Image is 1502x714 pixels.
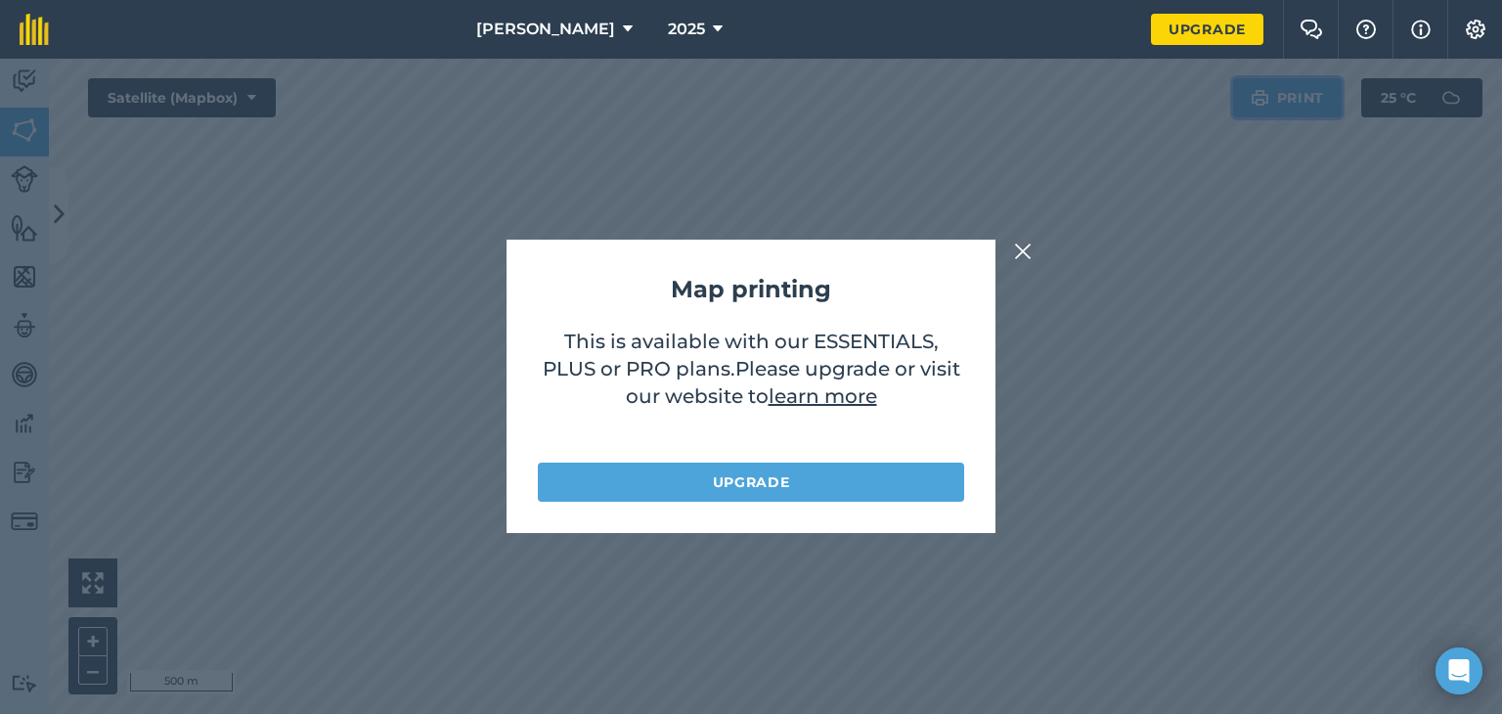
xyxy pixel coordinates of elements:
[1014,240,1032,263] img: svg+xml;base64,PHN2ZyB4bWxucz0iaHR0cDovL3d3dy53My5vcmcvMjAwMC9zdmciIHdpZHRoPSIyMiIgaGVpZ2h0PSIzMC...
[538,328,964,443] p: This is available with our ESSENTIALS, PLUS or PRO plans .
[769,384,877,408] a: learn more
[538,271,964,308] h2: Map printing
[626,357,960,408] span: Please upgrade or visit our website to
[20,14,49,45] img: fieldmargin Logo
[1436,647,1482,694] div: Open Intercom Messenger
[1464,20,1487,39] img: A cog icon
[476,18,615,41] span: [PERSON_NAME]
[1411,18,1431,41] img: svg+xml;base64,PHN2ZyB4bWxucz0iaHR0cDovL3d3dy53My5vcmcvMjAwMC9zdmciIHdpZHRoPSIxNyIgaGVpZ2h0PSIxNy...
[1151,14,1263,45] a: Upgrade
[668,18,705,41] span: 2025
[1300,20,1323,39] img: Two speech bubbles overlapping with the left bubble in the forefront
[1354,20,1378,39] img: A question mark icon
[538,463,964,502] a: Upgrade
